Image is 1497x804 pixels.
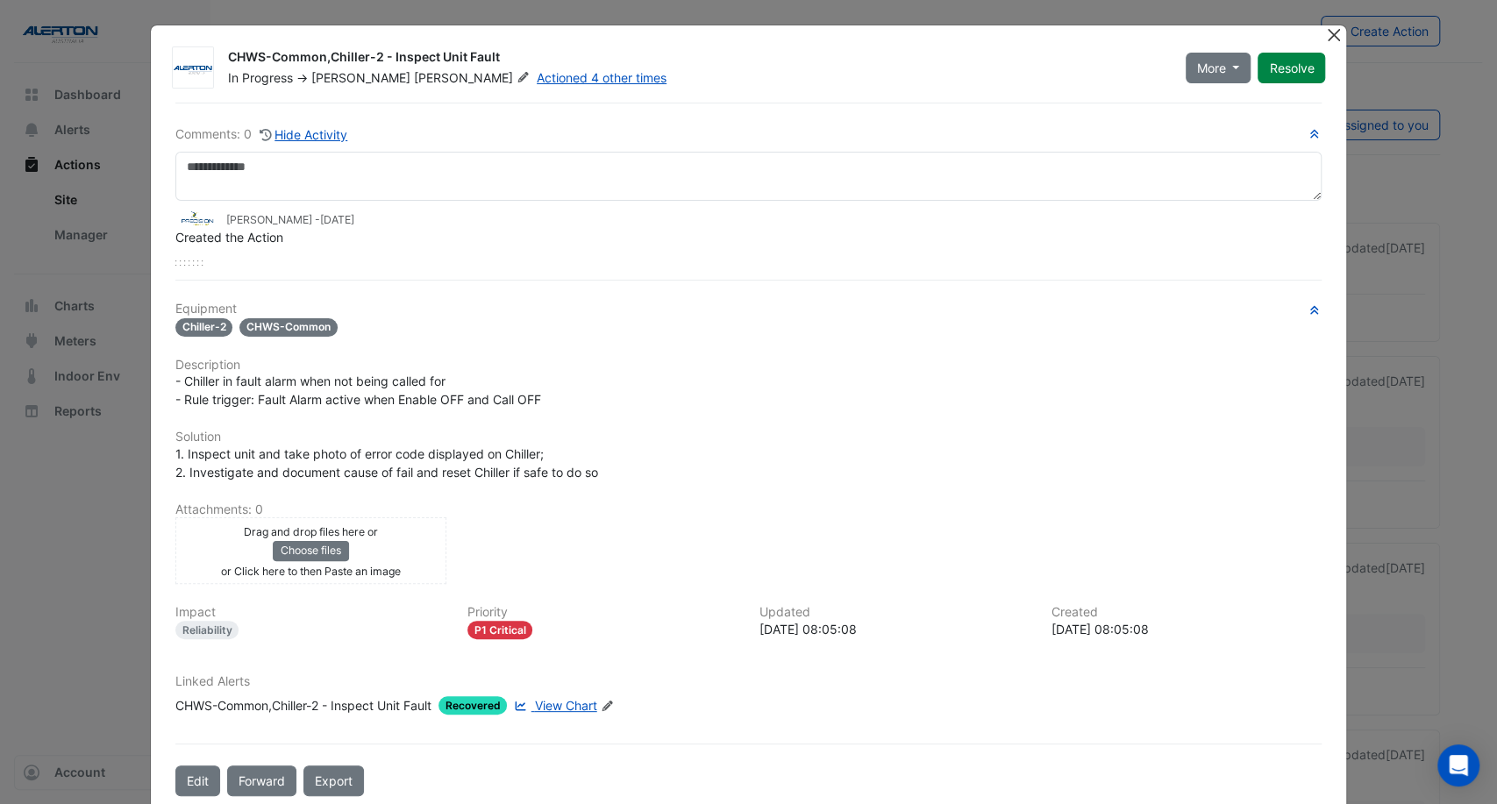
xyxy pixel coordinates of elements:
div: [DATE] 08:05:08 [1051,620,1322,638]
small: Drag and drop files here or [244,525,378,538]
h6: Attachments: 0 [175,502,1322,517]
div: CHWS-Common,Chiller-2 - Inspect Unit Fault [228,48,1165,69]
h6: Linked Alerts [175,674,1322,689]
span: Chiller-2 [175,318,233,337]
span: - Chiller in fault alarm when not being called for - Rule trigger: Fault Alarm active when Enable... [175,374,541,407]
span: [PERSON_NAME] [311,70,410,85]
h6: Updated [759,605,1030,620]
h6: Solution [175,430,1322,445]
span: 1. Inspect unit and take photo of error code displayed on Chiller; 2. Investigate and document ca... [175,446,598,480]
span: Recovered [438,696,508,715]
fa-icon: Edit Linked Alerts [601,700,614,713]
a: Actioned 4 other times [537,70,667,85]
button: Resolve [1258,53,1325,83]
div: CHWS-Common,Chiller-2 - Inspect Unit Fault [175,696,431,715]
img: Alerton [173,60,213,77]
small: [PERSON_NAME] - [226,212,354,228]
span: CHWS-Common [239,318,338,337]
small: or Click here to then Paste an image [221,565,401,578]
span: [PERSON_NAME] [414,69,533,87]
span: View Chart [535,698,597,713]
button: Hide Activity [259,125,349,145]
a: View Chart [510,696,596,715]
button: Choose files [273,541,349,560]
div: P1 Critical [467,621,533,639]
button: More [1186,53,1251,83]
div: Open Intercom Messenger [1437,744,1479,786]
h6: Priority [467,605,738,620]
h6: Equipment [175,302,1322,317]
button: Forward [227,765,296,796]
a: Export [303,765,364,796]
span: In Progress [228,70,293,85]
button: Edit [175,765,220,796]
span: Created the Action [175,230,283,245]
div: [DATE] 08:05:08 [759,620,1030,638]
span: -> [296,70,308,85]
span: 2025-08-18 08:05:08 [320,213,354,226]
h6: Description [175,358,1322,373]
h6: Created [1051,605,1322,620]
span: More [1197,59,1226,77]
div: Comments: 0 [175,125,349,145]
button: Close [1324,25,1343,44]
img: Precision Group [175,209,219,228]
div: Reliability [175,621,239,639]
h6: Impact [175,605,446,620]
